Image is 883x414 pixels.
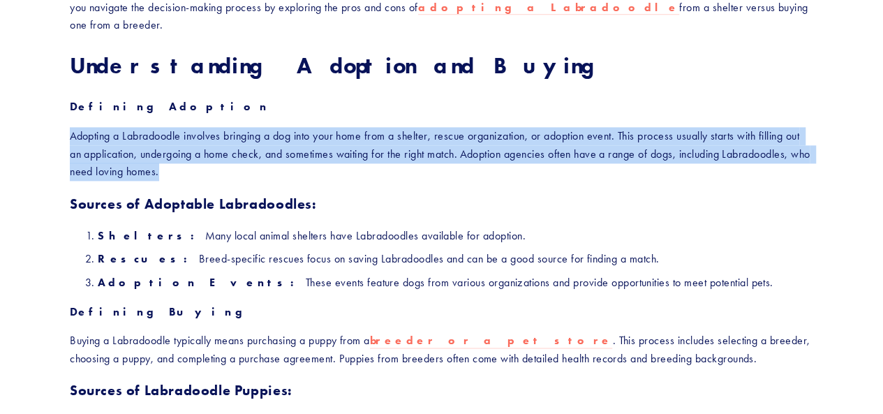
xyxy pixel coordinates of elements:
[70,127,813,181] p: Adopting a Labradoodle involves bringing a dog into your home from a shelter, rescue organization...
[70,52,609,79] strong: Understanding Adoption and Buying
[98,276,306,289] strong: Adoption Events:
[370,334,613,347] strong: breeder or a pet store
[98,250,813,268] p: Breed-specific rescues focus on saving Labradoodles and can be a good source for finding a match.
[98,227,813,245] p: Many local animal shelters have Labradoodles available for adoption.
[70,382,292,399] strong: Sources of Labradoodle Puppies:
[70,195,316,212] strong: Sources of Adoptable Labradoodles:
[98,252,199,265] strong: Rescues:
[370,334,613,348] a: breeder or a pet store
[418,1,680,15] a: adopting a Labradoodle
[70,332,813,367] p: Buying a Labradoodle typically means purchasing a puppy from a . This process includes selecting ...
[98,229,205,242] strong: Shelters:
[70,100,269,113] strong: Defining Adoption
[70,305,246,318] strong: Defining Buying
[418,1,680,14] strong: adopting a Labradoodle
[98,274,813,292] p: These events feature dogs from various organizations and provide opportunities to meet potential ...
